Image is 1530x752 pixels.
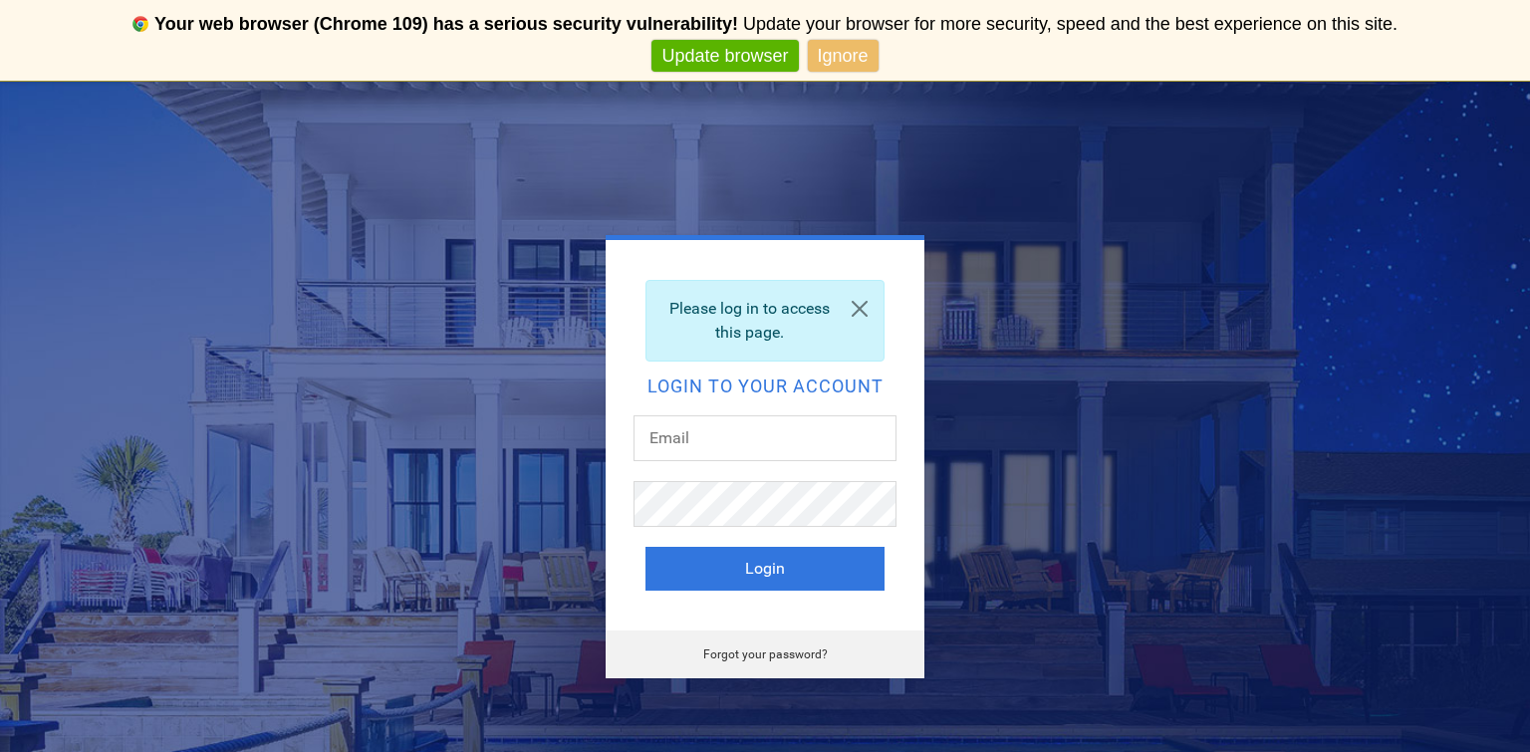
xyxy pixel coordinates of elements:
a: Close [836,281,884,337]
a: Forgot your password? [703,647,828,661]
b: Your web browser (Chrome 109) has a serious security vulnerability! [154,14,738,34]
button: Login [645,547,885,591]
div: Please log in to access this page. [645,280,885,362]
a: Ignore [808,40,879,73]
h2: Login to your account [645,377,885,395]
a: Update browser [651,40,798,73]
span: Update your browser for more security, speed and the best experience on this site. [743,14,1398,34]
input: Email [634,415,896,461]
